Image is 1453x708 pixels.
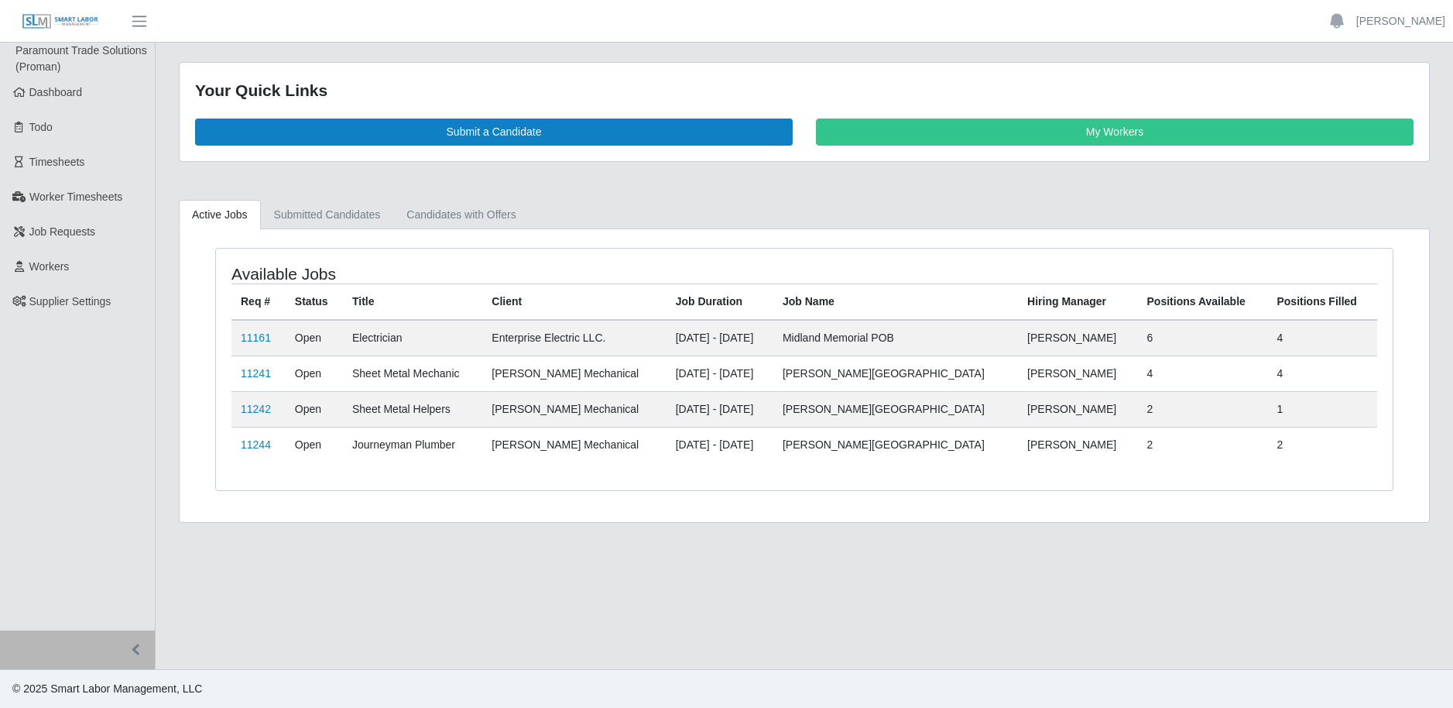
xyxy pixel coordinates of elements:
td: 4 [1267,320,1377,356]
th: Positions Filled [1267,284,1377,320]
a: 11242 [241,403,271,415]
td: [PERSON_NAME] [1018,391,1137,427]
td: [PERSON_NAME] [1018,356,1137,391]
span: Worker Timesheets [29,191,122,203]
a: Candidates with Offers [393,200,529,230]
span: Job Requests [29,225,96,238]
td: Journeyman Plumber [343,427,482,462]
a: Submitted Candidates [261,200,394,230]
span: © 2025 Smart Labor Management, LLC [12,682,202,695]
div: Your Quick Links [195,78,1414,103]
span: Supplier Settings [29,295,111,308]
td: 4 [1138,356,1268,391]
th: Status [286,284,343,320]
th: Client [482,284,666,320]
td: [PERSON_NAME] [1018,320,1137,356]
td: [PERSON_NAME][GEOGRAPHIC_DATA] [773,391,1018,427]
th: Positions Available [1138,284,1268,320]
td: [PERSON_NAME][GEOGRAPHIC_DATA] [773,356,1018,391]
td: Open [286,320,343,356]
td: [DATE] - [DATE] [667,356,773,391]
a: [PERSON_NAME] [1356,13,1445,29]
span: Timesheets [29,156,85,168]
td: Open [286,356,343,391]
a: Submit a Candidate [195,119,793,146]
th: Req # [231,284,286,320]
td: [PERSON_NAME][GEOGRAPHIC_DATA] [773,427,1018,462]
td: 2 [1138,391,1268,427]
td: [PERSON_NAME] Mechanical [482,391,666,427]
td: Sheet Metal Helpers [343,391,482,427]
td: [PERSON_NAME] Mechanical [482,427,666,462]
td: Sheet Metal Mechanic [343,356,482,391]
th: Job Duration [667,284,773,320]
td: 4 [1267,356,1377,391]
td: 6 [1138,320,1268,356]
img: SLM Logo [22,13,99,30]
td: [DATE] - [DATE] [667,391,773,427]
td: 1 [1267,391,1377,427]
td: 2 [1138,427,1268,462]
td: [PERSON_NAME] [1018,427,1137,462]
th: Title [343,284,482,320]
td: Electrician [343,320,482,356]
span: Workers [29,260,70,273]
td: Enterprise Electric LLC. [482,320,666,356]
td: [DATE] - [DATE] [667,320,773,356]
span: Todo [29,121,53,133]
td: Open [286,427,343,462]
a: Active Jobs [179,200,261,230]
td: 2 [1267,427,1377,462]
a: My Workers [816,119,1414,146]
a: 11241 [241,367,271,380]
span: Dashboard [29,86,83,98]
a: 11244 [241,438,271,451]
a: 11161 [241,332,271,344]
td: Midland Memorial POB [773,320,1018,356]
th: Hiring Manager [1018,284,1137,320]
td: Open [286,391,343,427]
td: [DATE] - [DATE] [667,427,773,462]
span: Paramount Trade Solutions (Proman) [15,44,147,73]
h4: Available Jobs [231,264,695,284]
th: Job Name [773,284,1018,320]
td: [PERSON_NAME] Mechanical [482,356,666,391]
